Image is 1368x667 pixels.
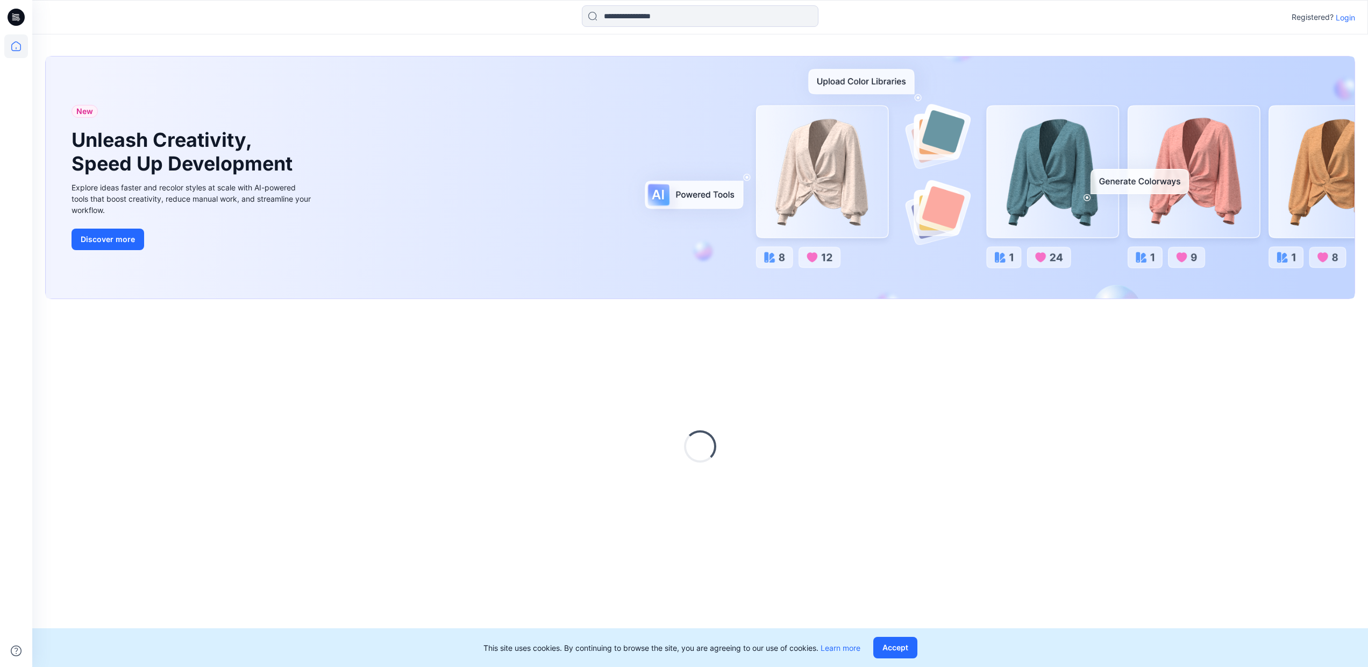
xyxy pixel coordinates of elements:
[72,182,313,216] div: Explore ideas faster and recolor styles at scale with AI-powered tools that boost creativity, red...
[72,129,297,175] h1: Unleash Creativity, Speed Up Development
[821,643,860,652] a: Learn more
[76,105,93,118] span: New
[483,642,860,654] p: This site uses cookies. By continuing to browse the site, you are agreeing to our use of cookies.
[72,229,313,250] a: Discover more
[873,637,917,658] button: Accept
[1292,11,1334,24] p: Registered?
[1336,12,1355,23] p: Login
[72,229,144,250] button: Discover more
